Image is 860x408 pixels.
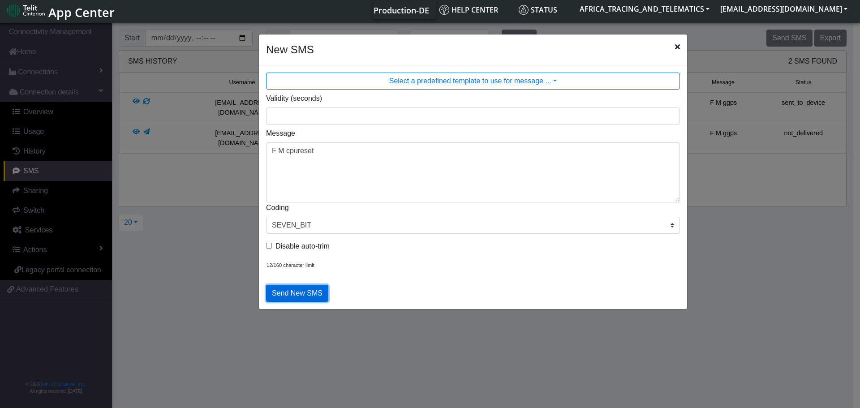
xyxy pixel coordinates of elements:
img: status.svg [519,5,529,15]
span: Production-DE [374,5,429,16]
button: [EMAIL_ADDRESS][DOMAIN_NAME] [715,1,853,17]
label: Validity (seconds) [266,93,322,104]
span: App Center [48,4,115,21]
label: Coding [266,202,289,213]
span: Status [519,5,557,15]
button: Select a predefined template to use for message ... [266,73,680,90]
label: Message [266,128,295,139]
img: logo-telit-cinterion-gw-new.png [7,3,45,17]
h4: New SMS [266,42,314,58]
button: Send New SMS [266,285,328,302]
img: knowledge.svg [439,5,449,15]
span: Close [675,42,680,52]
a: Your current platform instance [373,1,429,19]
button: AFRICA_TRACING_AND_TELEMATICS [574,1,715,17]
span: 12/160 character limit [267,262,314,268]
span: Help center [439,5,498,15]
label: Disable auto-trim [275,241,330,252]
